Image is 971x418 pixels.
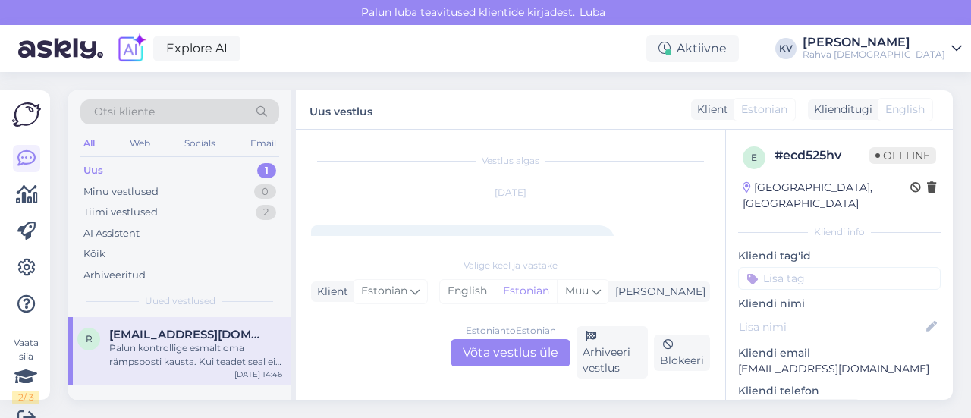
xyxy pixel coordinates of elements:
div: Aktiivne [646,35,739,62]
div: 2 / 3 [12,391,39,404]
img: Askly Logo [12,102,41,127]
span: Estonian [741,102,787,118]
span: Otsi kliente [94,104,155,120]
div: AI Assistent [83,226,140,241]
div: Kliendi info [738,225,941,239]
label: Uus vestlus [310,99,372,120]
span: Uued vestlused [145,294,215,308]
span: R [86,333,93,344]
div: Uus [83,163,103,178]
span: Tere. Kuidas saaksin sünnipäeva soodustusega e-poes ostu vormistada? [322,235,592,260]
div: [DATE] 14:46 [234,369,282,380]
a: [PERSON_NAME]Rahva [DEMOGRAPHIC_DATA] [803,36,962,61]
div: Klient [311,284,348,300]
div: 2 [256,205,276,220]
div: All [80,134,98,153]
input: Lisa nimi [739,319,923,335]
div: Arhiveeri vestlus [577,326,648,379]
div: 1 [257,163,276,178]
div: Web [127,134,153,153]
span: English [885,102,925,118]
div: [GEOGRAPHIC_DATA], [GEOGRAPHIC_DATA] [743,180,910,212]
a: Explore AI [153,36,240,61]
p: Kliendi nimi [738,296,941,312]
div: Arhiveeritud [83,268,146,283]
div: Vaata siia [12,336,39,404]
div: Estonian [495,280,557,303]
div: Blokeeri [654,335,710,371]
div: Estonian to Estonian [466,324,556,338]
div: Klienditugi [808,102,872,118]
div: 0 [254,184,276,200]
div: Tiimi vestlused [83,205,158,220]
div: Kõik [83,247,105,262]
div: # ecd525hv [775,146,869,165]
div: Klient [691,102,728,118]
div: KV [775,38,797,59]
input: Lisa tag [738,267,941,290]
div: Email [247,134,279,153]
div: Minu vestlused [83,184,159,200]
div: Vestlus algas [311,154,710,168]
p: [EMAIL_ADDRESS][DOMAIN_NAME] [738,361,941,377]
div: Valige keel ja vastake [311,259,710,272]
span: Estonian [361,283,407,300]
span: Rometjoekallas@gmail.com [109,328,267,341]
span: e [751,152,757,163]
div: Palun kontrollige esmalt oma rämpsposti kausta. Kui teadet seal ei ole, saatke palun kiri aadress... [109,341,282,369]
img: explore-ai [115,33,147,64]
span: Luba [575,5,610,19]
span: Offline [869,147,936,164]
div: English [440,280,495,303]
p: Kliendi telefon [738,383,941,399]
div: [PERSON_NAME] [609,284,705,300]
span: Muu [565,284,589,297]
p: Kliendi email [738,345,941,361]
div: Võta vestlus üle [451,339,570,366]
div: Rahva [DEMOGRAPHIC_DATA] [803,49,945,61]
div: [DATE] [311,186,710,200]
p: Kliendi tag'id [738,248,941,264]
div: [PERSON_NAME] [803,36,945,49]
div: Socials [181,134,218,153]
